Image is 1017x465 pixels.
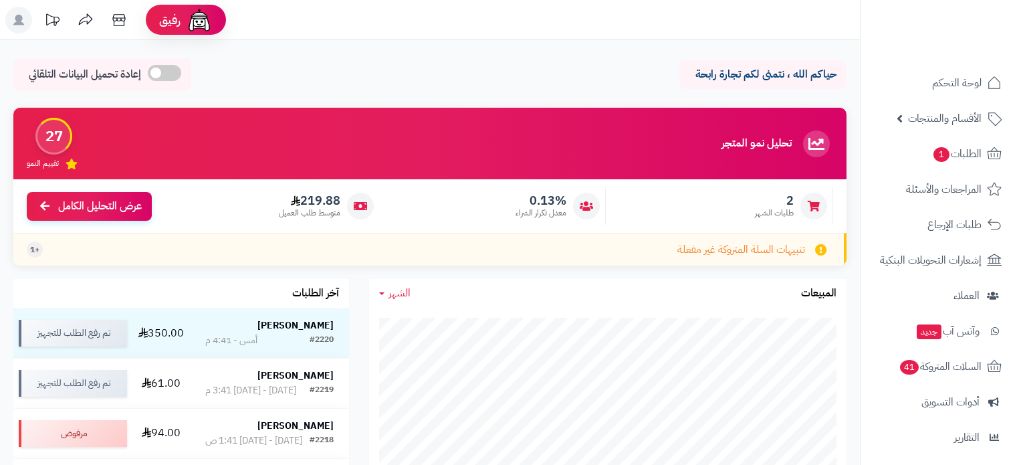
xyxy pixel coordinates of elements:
a: عرض التحليل الكامل [27,192,152,221]
span: وآتس آب [915,322,980,341]
div: تم رفع الطلب للتجهيز [19,370,127,397]
img: ai-face.png [186,7,213,33]
span: السلات المتروكة [899,357,982,376]
td: 350.00 [132,308,189,358]
span: 1 [933,147,949,162]
a: طلبات الإرجاع [869,209,1009,241]
div: [DATE] - [DATE] 3:41 م [205,384,296,397]
a: التقارير [869,422,1009,454]
span: عرض التحليل الكامل [58,199,142,214]
span: إعادة تحميل البيانات التلقائي [29,67,141,82]
strong: [PERSON_NAME] [257,419,334,433]
a: إشعارات التحويلات البنكية [869,244,1009,276]
td: 61.00 [132,359,189,408]
span: الطلبات [932,145,982,163]
span: متوسط طلب العميل [279,207,340,219]
a: الطلبات1 [869,138,1009,170]
span: طلبات الشهر [755,207,794,219]
a: أدوات التسويق [869,386,1009,418]
span: +1 [30,244,39,256]
td: 94.00 [132,409,189,458]
a: وآتس آبجديد [869,315,1009,347]
div: #2218 [310,434,334,448]
span: إشعارات التحويلات البنكية [880,251,982,270]
span: 41 [900,360,919,375]
p: حياكم الله ، نتمنى لكم تجارة رابحة [689,67,836,82]
span: طلبات الإرجاع [927,215,982,234]
span: الشهر [388,285,411,301]
span: تنبيهات السلة المتروكة غير مفعلة [677,242,805,258]
a: تحديثات المنصة [35,7,69,37]
span: أدوات التسويق [921,393,980,411]
div: تم رفع الطلب للتجهيز [19,320,127,347]
span: العملاء [953,286,980,305]
span: رفيق [159,12,181,28]
span: 2 [755,193,794,208]
a: الشهر [379,286,411,301]
div: أمس - 4:41 م [205,334,257,347]
a: لوحة التحكم [869,67,1009,99]
h3: المبيعات [801,288,836,300]
span: الأقسام والمنتجات [908,109,982,128]
strong: [PERSON_NAME] [257,318,334,333]
span: 219.88 [279,193,340,208]
a: العملاء [869,280,1009,312]
a: السلات المتروكة41 [869,351,1009,383]
span: التقارير [954,428,980,447]
span: معدل تكرار الشراء [516,207,566,219]
div: #2220 [310,334,334,347]
span: جديد [917,324,941,339]
strong: [PERSON_NAME] [257,369,334,383]
span: 0.13% [516,193,566,208]
a: المراجعات والأسئلة [869,173,1009,205]
h3: آخر الطلبات [292,288,339,300]
span: لوحة التحكم [932,74,982,92]
div: #2219 [310,384,334,397]
span: تقييم النمو [27,158,59,169]
div: مرفوض [19,420,127,447]
div: [DATE] - [DATE] 1:41 ص [205,434,302,448]
h3: تحليل نمو المتجر [721,138,792,150]
span: المراجعات والأسئلة [906,180,982,199]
